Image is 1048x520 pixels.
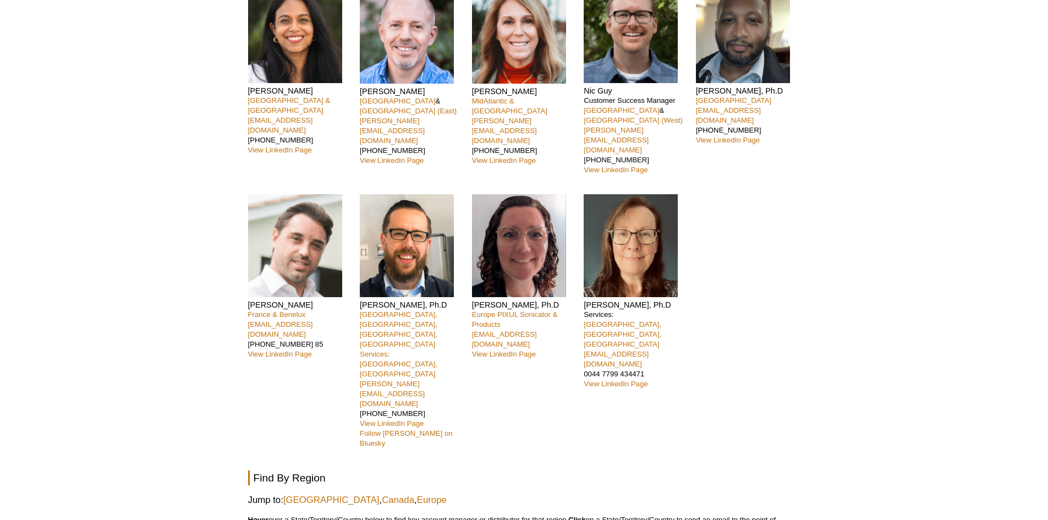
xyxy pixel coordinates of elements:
a: Europe [417,494,447,507]
a: [GEOGRAPHIC_DATA] [584,106,659,114]
a: [EMAIL_ADDRESS][DOMAIN_NAME] [472,330,537,348]
a: View LinkedIn Page [360,419,424,428]
img: Michelle Wragg headshot [584,194,678,297]
h3: Jump to: , , [248,494,800,507]
h4: [PERSON_NAME] [248,300,352,310]
p: [PHONE_NUMBER] [360,310,464,448]
p: [PHONE_NUMBER] [696,96,800,145]
a: [GEOGRAPHIC_DATA] & [GEOGRAPHIC_DATA] [248,96,331,114]
h4: [PERSON_NAME], Ph.D [472,300,576,310]
a: [EMAIL_ADDRESS][DOMAIN_NAME] [584,350,649,368]
a: [PERSON_NAME][EMAIL_ADDRESS][DOMAIN_NAME] [584,126,649,154]
a: France & Benelux [248,310,306,319]
h4: [PERSON_NAME], Ph.D [360,300,464,310]
a: View LinkedIn Page [584,166,648,174]
img: Clément Proux headshot [248,194,342,297]
a: [PERSON_NAME][EMAIL_ADDRESS][DOMAIN_NAME] [360,117,425,145]
a: Canada [382,494,414,507]
a: [GEOGRAPHIC_DATA] [696,96,771,105]
a: [GEOGRAPHIC_DATA] (East) [360,107,457,115]
a: [EMAIL_ADDRESS][DOMAIN_NAME] [248,116,313,134]
p: [PHONE_NUMBER] [472,96,576,166]
h2: Find By Region [248,470,800,485]
a: View LinkedIn Page [248,350,312,358]
p: Services: 0044 7799 434471 [584,310,688,389]
a: [PERSON_NAME][EMAIL_ADDRESS][DOMAIN_NAME] [472,117,537,145]
a: [PERSON_NAME][EMAIL_ADDRESS][DOMAIN_NAME] [360,380,425,408]
a: View LinkedIn Page [472,350,536,358]
a: MidAtlantic & [GEOGRAPHIC_DATA] [472,97,547,115]
a: [GEOGRAPHIC_DATA], [GEOGRAPHIC_DATA], [GEOGRAPHIC_DATA] [584,320,661,348]
p: Customer Success Manager & [PHONE_NUMBER] [584,96,688,175]
h4: [PERSON_NAME] [360,86,464,96]
a: View LinkedIn Page [360,156,424,165]
a: Follow [PERSON_NAME] on Bluesky [360,429,453,447]
a: [GEOGRAPHIC_DATA], [GEOGRAPHIC_DATA], [GEOGRAPHIC_DATA], [GEOGRAPHIC_DATA]Services: [GEOGRAPHIC_D... [360,310,437,378]
h4: [PERSON_NAME], Ph.D [696,86,800,96]
h4: [PERSON_NAME] [472,86,576,96]
h4: [PERSON_NAME] [248,86,352,96]
a: View LinkedIn Page [696,136,760,144]
a: [EMAIL_ADDRESS][DOMAIN_NAME] [248,320,313,338]
a: View LinkedIn Page [248,146,312,154]
img: Anne-Sophie Ay-Berthomieu headshot [472,194,566,297]
a: [GEOGRAPHIC_DATA] [283,494,380,507]
a: View LinkedIn Page [584,380,648,388]
img: Matthias Spiller-Becker headshot [360,194,454,297]
a: [GEOGRAPHIC_DATA] (West) [584,116,683,124]
h4: Nic Guy [584,86,688,96]
p: [PHONE_NUMBER] 85 [248,310,352,359]
a: Europe PIXUL Sonicator & Products [472,310,558,329]
a: [GEOGRAPHIC_DATA] [360,97,435,105]
p: & [PHONE_NUMBER] [360,96,464,166]
a: [EMAIL_ADDRESS][DOMAIN_NAME] [696,106,761,124]
a: View LinkedIn Page [472,156,536,165]
h4: [PERSON_NAME], Ph.D [584,300,688,310]
p: [PHONE_NUMBER] [248,96,352,155]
